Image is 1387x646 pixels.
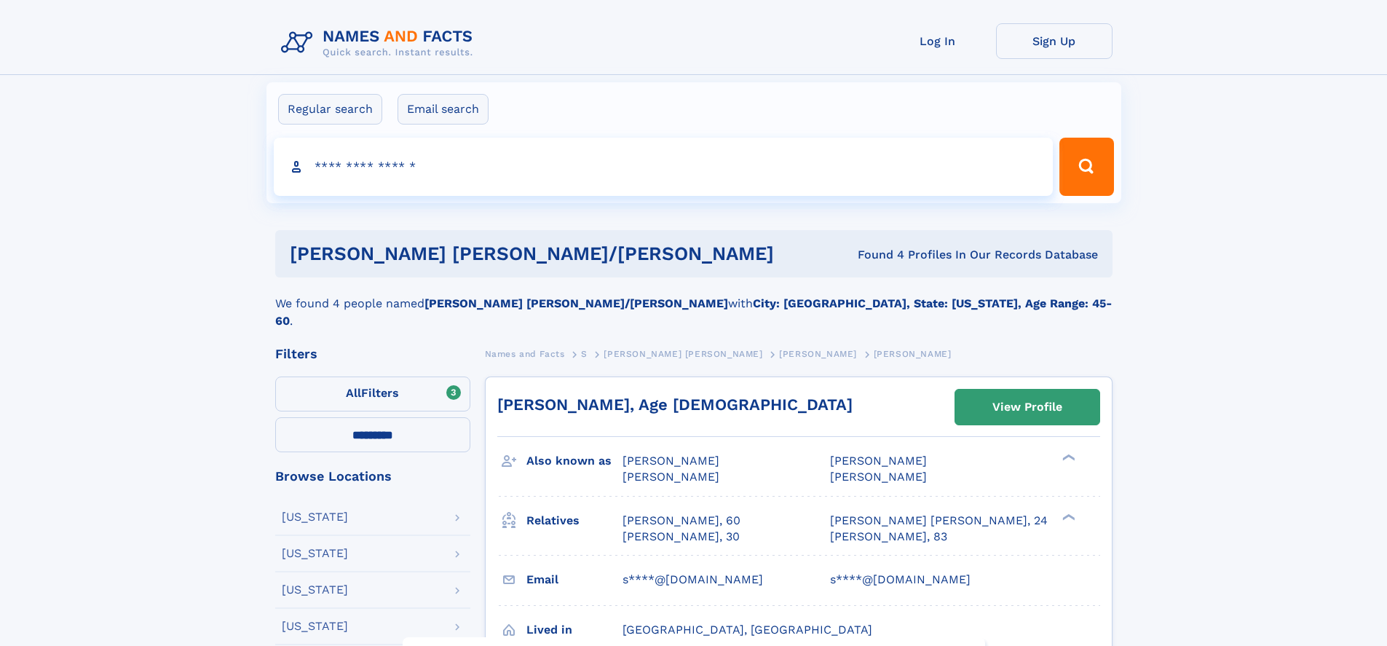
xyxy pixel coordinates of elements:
h3: Email [526,567,623,592]
div: Found 4 Profiles In Our Records Database [815,247,1098,263]
span: [PERSON_NAME] [623,454,719,468]
span: [GEOGRAPHIC_DATA], [GEOGRAPHIC_DATA] [623,623,872,637]
div: Filters [275,347,470,361]
a: [PERSON_NAME] [779,344,857,363]
a: [PERSON_NAME], 60 [623,513,740,529]
b: [PERSON_NAME] [PERSON_NAME]/[PERSON_NAME] [424,296,728,310]
div: [US_STATE] [282,584,348,596]
div: [US_STATE] [282,511,348,523]
div: Browse Locations [275,470,470,483]
a: Names and Facts [485,344,565,363]
div: [US_STATE] [282,621,348,632]
div: We found 4 people named with . [275,277,1113,330]
span: [PERSON_NAME] [830,470,927,484]
div: View Profile [992,390,1062,424]
a: [PERSON_NAME], Age [DEMOGRAPHIC_DATA] [497,395,853,414]
div: [US_STATE] [282,548,348,559]
a: Sign Up [996,23,1113,59]
h3: Also known as [526,449,623,473]
a: [PERSON_NAME] [PERSON_NAME] [604,344,762,363]
span: [PERSON_NAME] [779,349,857,359]
a: [PERSON_NAME], 30 [623,529,740,545]
span: [PERSON_NAME] [PERSON_NAME] [604,349,762,359]
h3: Lived in [526,618,623,642]
button: Search Button [1059,138,1113,196]
a: [PERSON_NAME] [PERSON_NAME], 24 [830,513,1048,529]
span: [PERSON_NAME] [623,470,719,484]
label: Filters [275,377,470,411]
div: ❯ [1059,453,1076,462]
span: All [346,386,361,400]
a: [PERSON_NAME], 83 [830,529,947,545]
a: Log In [880,23,996,59]
label: Regular search [278,94,382,125]
div: ❯ [1059,512,1076,521]
label: Email search [398,94,489,125]
span: [PERSON_NAME] [830,454,927,468]
span: S [581,349,588,359]
b: City: [GEOGRAPHIC_DATA], State: [US_STATE], Age Range: 45-60 [275,296,1112,328]
img: Logo Names and Facts [275,23,485,63]
h1: [PERSON_NAME] [PERSON_NAME]/[PERSON_NAME] [290,245,816,263]
h3: Relatives [526,508,623,533]
span: [PERSON_NAME] [874,349,952,359]
a: S [581,344,588,363]
a: View Profile [955,390,1099,425]
input: search input [274,138,1054,196]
